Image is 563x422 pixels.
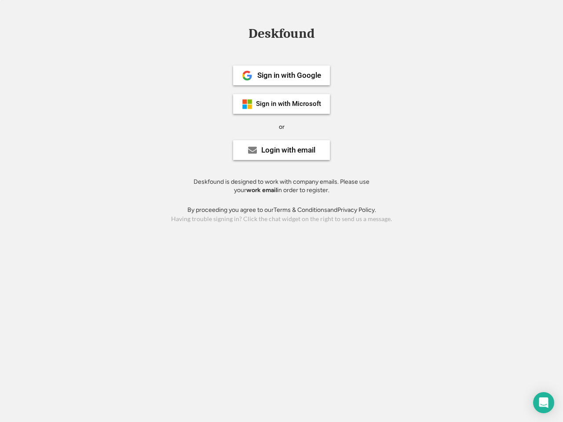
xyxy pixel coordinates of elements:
div: Sign in with Google [257,72,321,79]
strong: work email [246,186,277,194]
a: Privacy Policy. [337,206,376,214]
div: Deskfound [244,27,319,40]
div: Open Intercom Messenger [533,392,554,413]
a: Terms & Conditions [274,206,327,214]
div: Deskfound is designed to work with company emails. Please use your in order to register. [183,178,380,195]
div: By proceeding you agree to our and [187,206,376,215]
div: or [279,123,285,131]
img: ms-symbollockup_mssymbol_19.png [242,99,252,109]
div: Login with email [261,146,315,154]
img: 1024px-Google__G__Logo.svg.png [242,70,252,81]
div: Sign in with Microsoft [256,101,321,107]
